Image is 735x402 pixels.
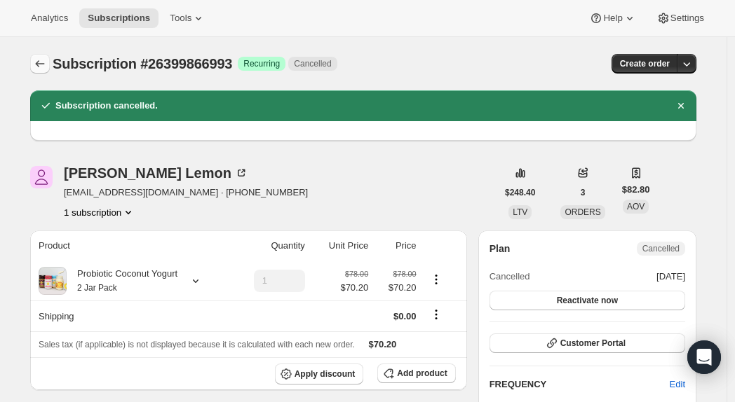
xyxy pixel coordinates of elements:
[161,8,214,28] button: Tools
[345,270,368,278] small: $78.00
[656,270,685,284] span: [DATE]
[22,8,76,28] button: Analytics
[377,363,455,383] button: Add product
[30,300,231,331] th: Shipping
[490,242,511,256] h2: Plan
[497,183,544,202] button: $248.40
[670,13,704,24] span: Settings
[557,295,618,306] span: Reactivate now
[294,58,331,69] span: Cancelled
[30,166,53,188] span: Kelli Lemon
[39,340,355,349] span: Sales tax (if applicable) is not displayed because it is calculated with each new order.
[661,373,694,396] button: Edit
[64,205,135,219] button: Product actions
[642,243,680,254] span: Cancelled
[79,8,159,28] button: Subscriptions
[377,281,416,295] span: $70.20
[490,377,670,391] h2: FREQUENCY
[243,58,280,69] span: Recurring
[572,183,594,202] button: 3
[372,230,420,261] th: Price
[231,230,309,261] th: Quantity
[425,307,447,322] button: Shipping actions
[505,187,535,198] span: $248.40
[671,96,691,116] button: Dismiss notification
[612,54,678,74] button: Create order
[513,207,527,217] span: LTV
[622,183,650,197] span: $82.80
[393,311,417,321] span: $0.00
[64,186,308,200] span: [EMAIL_ADDRESS][DOMAIN_NAME] · [PHONE_NUMBER]
[64,166,248,180] div: [PERSON_NAME] Lemon
[39,267,67,295] img: product img
[30,230,231,261] th: Product
[627,202,645,212] span: AOV
[603,13,622,24] span: Help
[295,368,356,380] span: Apply discount
[393,270,416,278] small: $78.00
[275,363,364,384] button: Apply discount
[88,13,150,24] span: Subscriptions
[77,283,117,293] small: 2 Jar Pack
[397,368,447,379] span: Add product
[620,58,670,69] span: Create order
[670,377,685,391] span: Edit
[309,230,372,261] th: Unit Price
[565,207,600,217] span: ORDERS
[170,13,191,24] span: Tools
[581,8,645,28] button: Help
[490,291,685,310] button: Reactivate now
[53,56,232,71] span: Subscription #26399866993
[340,281,368,295] span: $70.20
[30,54,50,74] button: Subscriptions
[369,339,397,349] span: $70.20
[490,270,530,284] span: Cancelled
[687,340,721,374] div: Open Intercom Messenger
[31,13,68,24] span: Analytics
[67,267,177,295] div: Probiotic Coconut Yogurt
[55,99,158,113] h2: Subscription cancelled.
[560,338,626,349] span: Customer Portal
[648,8,713,28] button: Settings
[425,272,447,287] button: Product actions
[581,187,586,198] span: 3
[490,333,685,353] button: Customer Portal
